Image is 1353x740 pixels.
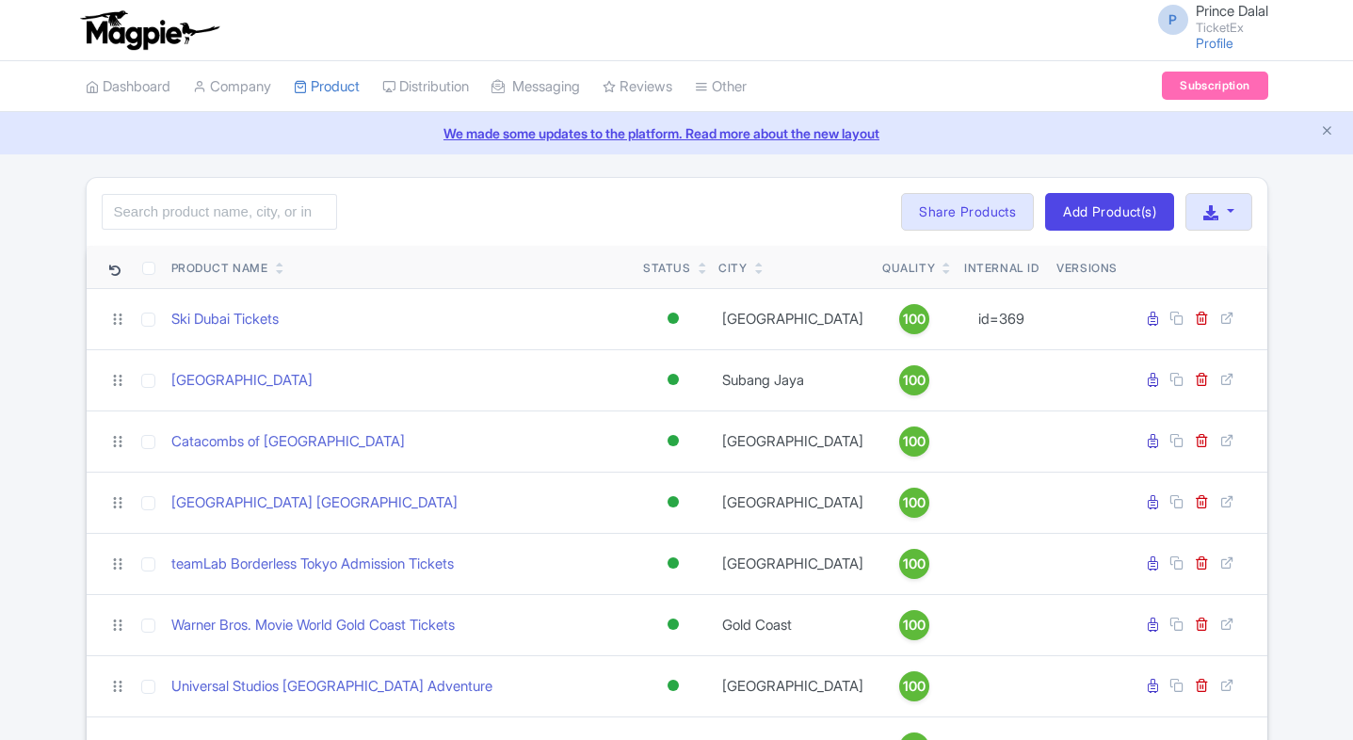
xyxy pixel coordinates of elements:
[171,554,454,575] a: teamLab Borderless Tokyo Admission Tickets
[603,61,672,113] a: Reviews
[664,305,683,332] div: Active
[1196,35,1233,51] a: Profile
[903,309,926,330] span: 100
[711,410,875,472] td: [GEOGRAPHIC_DATA]
[1049,246,1125,289] th: Versions
[193,61,271,113] a: Company
[903,615,926,635] span: 100
[664,672,683,700] div: Active
[711,594,875,655] td: Gold Coast
[711,349,875,410] td: Subang Jaya
[955,246,1050,289] th: Internal ID
[903,492,926,513] span: 100
[711,533,875,594] td: [GEOGRAPHIC_DATA]
[903,676,926,697] span: 100
[711,655,875,716] td: [GEOGRAPHIC_DATA]
[664,489,683,516] div: Active
[882,671,946,701] a: 100
[102,194,337,230] input: Search product name, city, or interal id
[1147,4,1268,34] a: P Prince Dalal TicketEx
[171,309,279,330] a: Ski Dubai Tickets
[664,427,683,455] div: Active
[1162,72,1267,100] a: Subscription
[882,260,935,277] div: Quality
[1320,121,1334,143] button: Close announcement
[711,288,875,349] td: [GEOGRAPHIC_DATA]
[86,61,170,113] a: Dashboard
[882,426,946,457] a: 100
[882,549,946,579] a: 100
[711,472,875,533] td: [GEOGRAPHIC_DATA]
[171,676,492,698] a: Universal Studios [GEOGRAPHIC_DATA] Adventure
[882,610,946,640] a: 100
[382,61,469,113] a: Distribution
[171,370,313,392] a: [GEOGRAPHIC_DATA]
[171,431,405,453] a: Catacombs of [GEOGRAPHIC_DATA]
[903,370,926,391] span: 100
[664,366,683,394] div: Active
[882,365,946,395] a: 100
[171,492,458,514] a: [GEOGRAPHIC_DATA] [GEOGRAPHIC_DATA]
[882,488,946,518] a: 100
[695,61,747,113] a: Other
[491,61,580,113] a: Messaging
[1158,5,1188,35] span: P
[955,288,1050,349] td: id=369
[76,9,222,51] img: logo-ab69f6fb50320c5b225c76a69d11143b.png
[901,193,1034,231] a: Share Products
[664,550,683,577] div: Active
[718,260,747,277] div: City
[664,611,683,638] div: Active
[643,260,691,277] div: Status
[1196,22,1268,34] small: TicketEx
[171,615,455,636] a: Warner Bros. Movie World Gold Coast Tickets
[903,554,926,574] span: 100
[1196,2,1268,20] span: Prince Dalal
[1045,193,1174,231] a: Add Product(s)
[903,431,926,452] span: 100
[11,123,1342,143] a: We made some updates to the platform. Read more about the new layout
[171,260,268,277] div: Product Name
[882,304,946,334] a: 100
[294,61,360,113] a: Product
